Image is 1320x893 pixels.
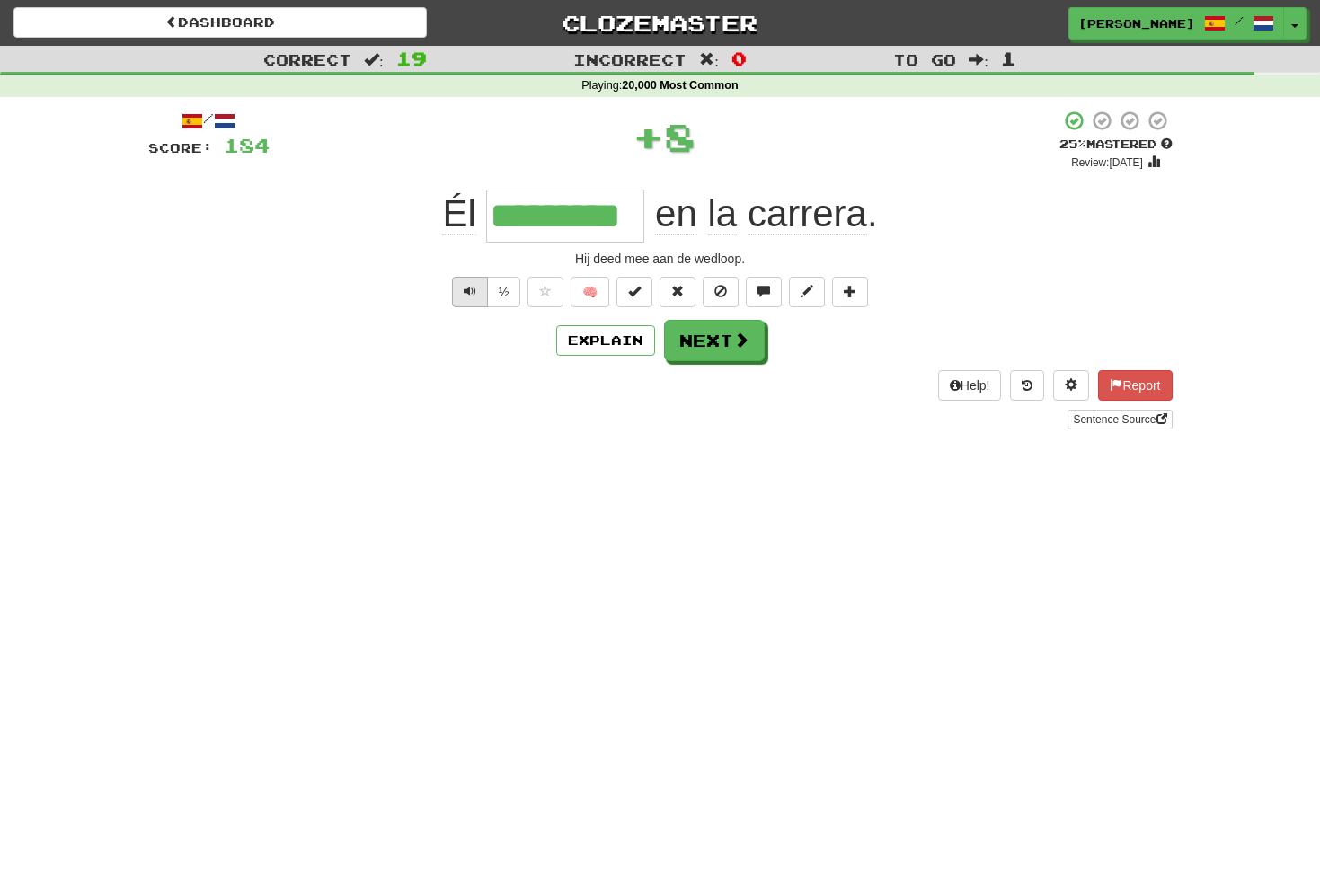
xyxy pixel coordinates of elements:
button: Help! [938,370,1002,401]
div: Text-to-speech controls [448,277,521,307]
span: [PERSON_NAME] [1078,15,1195,31]
button: Set this sentence to 100% Mastered (alt+m) [616,277,652,307]
span: la [708,192,738,235]
a: Clozemaster [454,7,867,39]
button: Edit sentence (alt+d) [789,277,825,307]
button: Explain [556,325,655,356]
button: Next [664,320,765,361]
div: / [148,110,270,132]
span: Incorrect [573,50,687,68]
span: Él [442,192,475,235]
span: 1 [1001,48,1016,69]
span: / [1235,14,1244,27]
button: Play sentence audio (ctl+space) [452,277,488,307]
a: Sentence Source [1068,410,1172,429]
div: Mastered [1059,137,1173,153]
a: Dashboard [13,7,427,38]
button: Report [1098,370,1172,401]
span: : [699,52,719,67]
span: 25 % [1059,137,1086,151]
span: : [364,52,384,67]
span: Score: [148,140,213,155]
span: carrera [748,192,867,235]
button: Reset to 0% Mastered (alt+r) [660,277,695,307]
button: Round history (alt+y) [1010,370,1044,401]
button: Favorite sentence (alt+f) [527,277,563,307]
button: 🧠 [571,277,609,307]
button: ½ [487,277,521,307]
span: : [969,52,988,67]
button: Add to collection (alt+a) [832,277,868,307]
div: Hij deed mee aan de wedloop. [148,250,1173,268]
span: 184 [224,134,270,156]
button: Discuss sentence (alt+u) [746,277,782,307]
span: en [655,192,697,235]
a: [PERSON_NAME] / [1068,7,1284,40]
strong: 20,000 Most Common [622,79,738,92]
span: + [633,110,664,164]
small: Review: [DATE] [1071,156,1143,169]
span: 19 [396,48,427,69]
button: Ignore sentence (alt+i) [703,277,739,307]
span: 8 [664,114,695,159]
span: 0 [731,48,747,69]
span: . [644,192,877,235]
span: To go [893,50,956,68]
span: Correct [263,50,351,68]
